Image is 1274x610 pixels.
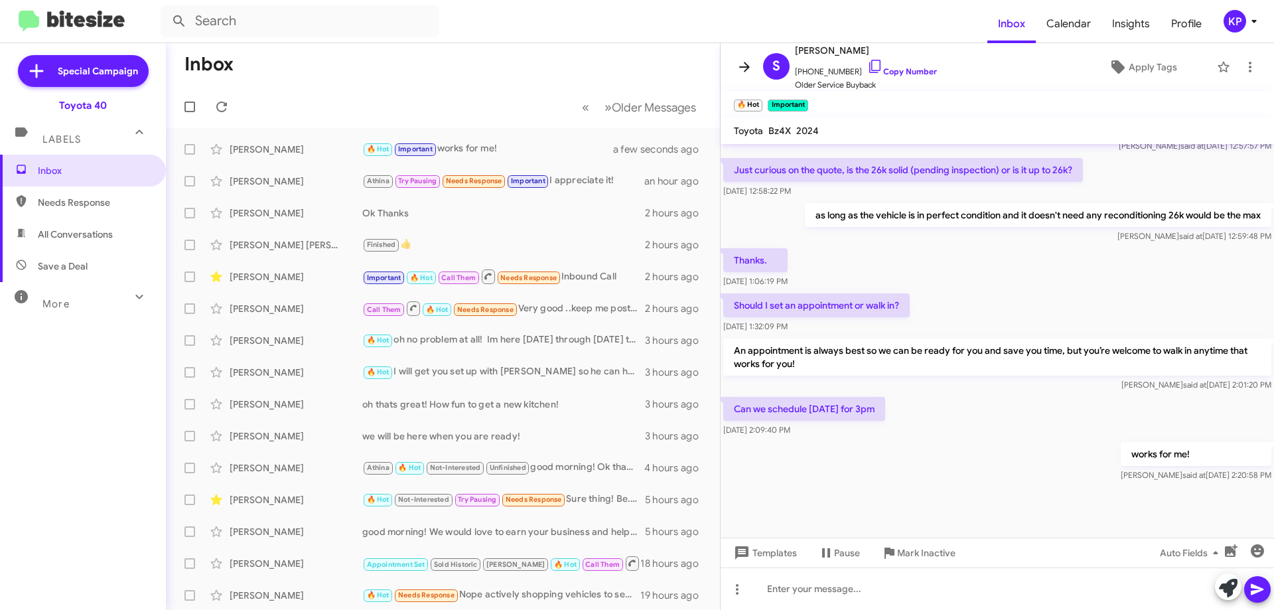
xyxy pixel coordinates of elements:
button: Pause [808,541,871,565]
button: Previous [574,94,597,121]
div: oh no problem at all! Im here [DATE] through [DATE] too! [362,333,645,348]
div: [PERSON_NAME] [230,493,362,506]
span: Toyota [734,125,763,137]
span: Mark Inactive [897,541,955,565]
div: good morning! Ok thank you! We will see you soon! [362,460,644,475]
span: said at [1179,231,1202,241]
span: [PERSON_NAME] [DATE] 12:59:48 PM [1117,231,1271,241]
span: More [42,298,70,310]
button: Mark Inactive [871,541,966,565]
span: Save a Deal [38,260,88,273]
span: « [582,99,589,115]
div: 3 hours ago [645,398,709,411]
input: Search [161,5,439,37]
span: 🔥 Hot [426,305,449,314]
span: 🔥 Hot [367,591,389,599]
p: Thanks. [723,248,788,272]
span: 🔥 Hot [398,463,421,472]
div: 2 hours ago [645,270,709,283]
span: Unfinished [490,463,526,472]
span: 🔥 Hot [410,273,433,282]
nav: Page navigation example [575,94,704,121]
div: 2 hours ago [645,206,709,220]
div: [PERSON_NAME] [230,525,362,538]
div: 19 hours ago [640,589,709,602]
span: Athina [367,463,389,472]
a: Calendar [1036,5,1101,43]
span: [PHONE_NUMBER] [795,58,937,78]
div: [PERSON_NAME] [230,589,362,602]
span: said at [1180,141,1204,151]
div: 5 hours ago [645,493,709,506]
span: Needs Response [500,273,557,282]
span: Pause [834,541,860,565]
button: Templates [721,541,808,565]
span: said at [1182,470,1206,480]
span: Templates [731,541,797,565]
span: Labels [42,133,81,145]
div: Inbound Call [362,268,645,285]
div: 5 hours ago [645,525,709,538]
small: Important [768,100,808,112]
span: Inbox [38,164,151,177]
span: Sold Historic [434,560,478,569]
div: oh thats great! How fun to get a new kitchen! [362,398,645,411]
span: Older Service Buyback [795,78,937,92]
div: 👍 [362,237,645,252]
span: Not-Interested [430,463,481,472]
span: Finished [367,240,396,249]
span: Needs Response [446,177,502,185]
span: Needs Response [398,591,455,599]
div: Sure thing! Be. In touch soon [362,492,645,507]
div: good morning! We would love to earn your business and help you with any vehicle needs you have! [362,525,645,538]
span: Athina [367,177,389,185]
span: 2024 [796,125,819,137]
span: [PERSON_NAME] [795,42,937,58]
a: Profile [1161,5,1212,43]
button: Auto Fields [1149,541,1234,565]
div: works for me! [362,141,630,157]
span: Needs Response [38,196,151,209]
p: as long as the vehicle is in perfect condition and it doesn't need any reconditioning 26k would b... [805,203,1271,227]
span: Try Pausing [398,177,437,185]
span: S [772,56,780,77]
button: Apply Tags [1074,55,1210,79]
span: Try Pausing [458,495,496,504]
div: [PERSON_NAME] [230,429,362,443]
span: [PERSON_NAME] [486,560,545,569]
div: 3 hours ago [645,366,709,379]
span: Call Them [585,560,620,569]
div: [PERSON_NAME] [230,206,362,220]
button: KP [1212,10,1259,33]
div: [PERSON_NAME] [230,557,362,570]
span: Auto Fields [1160,541,1224,565]
div: an hour ago [644,175,709,188]
div: [PERSON_NAME] [230,334,362,347]
span: 🔥 Hot [367,336,389,344]
div: 3 hours ago [645,334,709,347]
div: I will get you set up with [PERSON_NAME] so he can help you go over everything! Not a problem at all [362,364,645,380]
div: [PERSON_NAME] [230,398,362,411]
div: Very good ..keep me posted please. Will make the deposit ASAP..) Many thanks [362,300,645,317]
span: Needs Response [506,495,562,504]
div: [PERSON_NAME] [PERSON_NAME] [230,238,362,252]
div: [PERSON_NAME] [230,302,362,315]
a: Inbox [987,5,1036,43]
div: what time? [362,555,640,572]
span: Not-Interested [398,495,449,504]
div: I appreciate it! [362,173,644,189]
span: said at [1183,380,1206,390]
p: works for me! [1121,442,1271,466]
span: [PERSON_NAME] [DATE] 2:20:58 PM [1121,470,1271,480]
p: Can we schedule [DATE] for 3pm [723,397,885,421]
p: An appointment is always best so we can be ready for you and save you time, but you’re welcome to... [723,339,1271,376]
span: [DATE] 1:32:09 PM [723,321,788,331]
h1: Inbox [184,54,234,75]
div: KP [1224,10,1246,33]
span: All Conversations [38,228,113,241]
div: [PERSON_NAME] [230,143,362,156]
div: a few seconds ago [630,143,709,156]
div: 4 hours ago [644,461,709,475]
